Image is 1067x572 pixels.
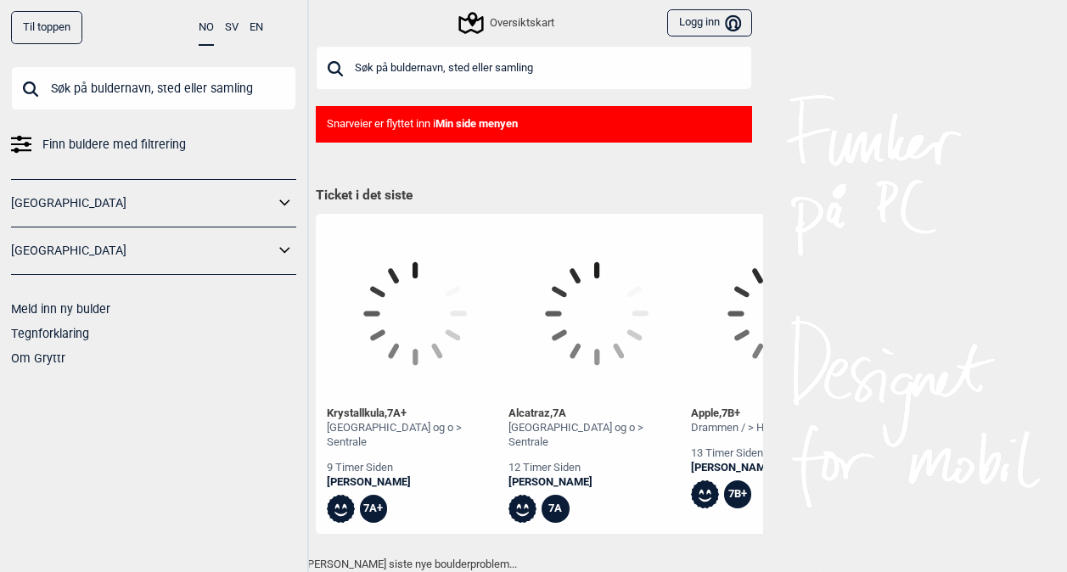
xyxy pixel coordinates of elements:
[225,11,239,44] button: SV
[667,9,751,37] button: Logg inn
[316,46,752,90] input: Søk på buldernavn, sted eller samling
[691,407,789,421] div: Apple ,
[11,351,65,365] a: Om Gryttr
[42,132,186,157] span: Finn buldere med filtrering
[691,446,789,461] div: 13 timer siden
[11,238,274,263] a: [GEOGRAPHIC_DATA]
[327,475,503,490] a: [PERSON_NAME]
[553,407,566,419] span: 7A
[316,187,752,205] h1: Ticket i det siste
[508,475,685,490] a: [PERSON_NAME]
[11,11,82,44] div: Til toppen
[724,480,752,508] div: 7B+
[461,13,554,33] div: Oversiktskart
[691,421,789,435] div: Drammen / > Hurum
[327,421,503,450] div: [GEOGRAPHIC_DATA] og o > Sentrale
[691,461,789,475] a: [PERSON_NAME]
[327,407,503,421] div: Krystallkula ,
[11,191,274,216] a: [GEOGRAPHIC_DATA]
[199,11,214,46] button: NO
[722,407,740,419] span: 7B+
[250,11,263,44] button: EN
[360,495,388,523] div: 7A+
[508,407,685,421] div: Alcatraz ,
[327,461,503,475] div: 9 timer siden
[11,302,110,316] a: Meld inn ny bulder
[11,66,296,110] input: Søk på buldernavn, sted eller samling
[508,461,685,475] div: 12 timer siden
[542,495,570,523] div: 7A
[316,106,752,143] div: Snarveier er flyttet inn i
[11,327,89,340] a: Tegnforklaring
[508,421,685,450] div: [GEOGRAPHIC_DATA] og o > Sentrale
[435,117,518,130] b: Min side menyen
[387,407,407,419] span: 7A+
[11,132,296,157] a: Finn buldere med filtrering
